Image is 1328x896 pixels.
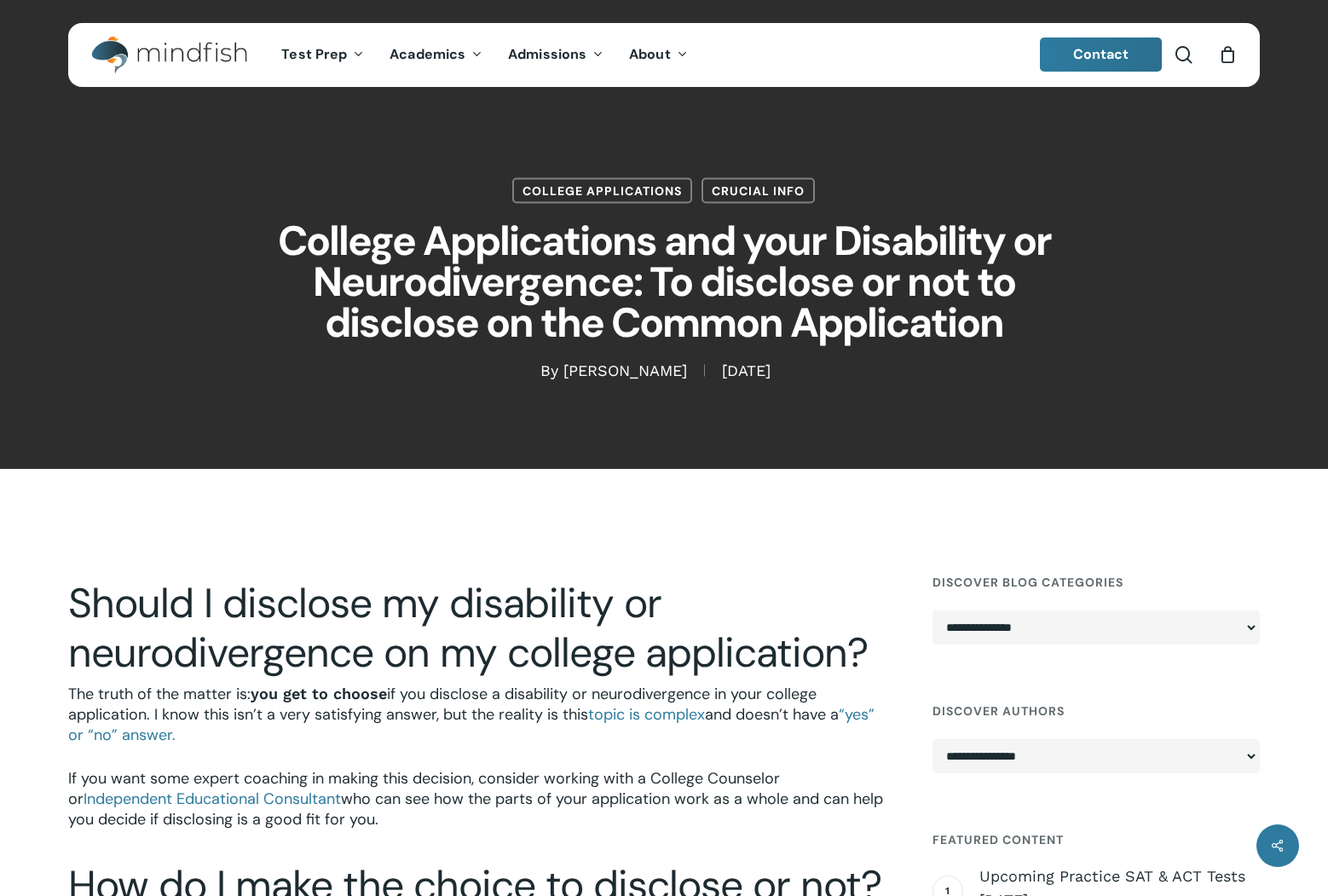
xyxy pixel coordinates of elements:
a: About [616,48,701,62]
a: Test Prep [268,48,377,62]
span: who can see how the parts of your application work as a whole and can help you decide if disclosi... [68,789,883,830]
h4: Featured Content [932,824,1260,855]
b: you get to choose [251,685,387,702]
span: Should I disclose my disability or neurodivergence on my college application? [68,576,868,679]
header: Main Menu [68,23,1260,87]
h1: College Applications and your Disability or Neurodivergence: To disclose or not to disclose on th... [238,204,1090,361]
span: Upcoming Practice SAT & ACT Tests [979,868,1260,885]
a: Crucial Info [702,178,815,204]
span: If you want some expert coaching in making this decision, consider working with a College Counsel... [68,768,780,809]
a: Independent Educational Consultant [84,789,341,809]
span: [DATE] [704,365,788,377]
a: Admissions [495,48,616,62]
a: Academics [377,48,495,62]
a: Contact [1040,38,1163,72]
span: I know this isn’t a very satisfying answer, but the reality is this [154,704,588,725]
h4: Discover Authors [932,696,1260,726]
span: Admissions [508,45,586,63]
a: [PERSON_NAME] [563,361,687,379]
span: and doesn’t have a [705,704,839,725]
span: Test Prep [281,45,347,63]
span: About [629,45,671,63]
a: topic is complex [588,704,705,725]
h4: Discover Blog Categories [932,567,1260,598]
span: if you disclose a disability or neurodivergence in your college application. [68,684,817,725]
nav: Main Menu [268,23,700,87]
span: The truth of the matter is: [68,684,251,704]
a: College Applications [512,178,692,204]
span: By [540,365,558,377]
span: Academics [390,45,465,63]
a: “yes” or “no” answer. [68,704,875,745]
span: Contact [1073,45,1129,63]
